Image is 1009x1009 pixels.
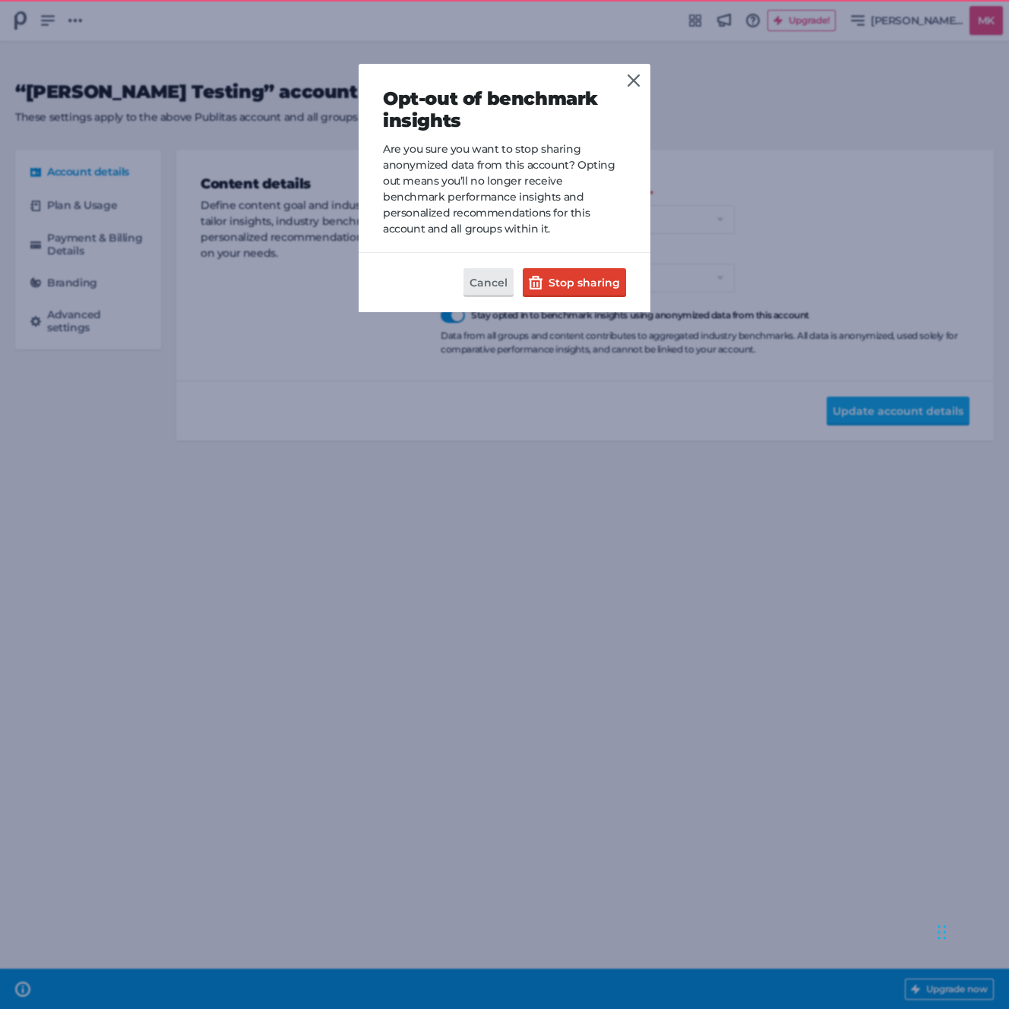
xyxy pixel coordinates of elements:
a: Close [625,71,643,90]
h2: Opt-out of benchmark insights [383,88,626,132]
button: Stop sharing [523,268,626,297]
iframe: Chat Widget [933,894,1009,967]
p: Are you sure you want to stop sharing anonymized data from this account? Opting out means you’ll ... [383,141,626,237]
button: Cancel [463,268,514,297]
div: Drag [938,909,947,955]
